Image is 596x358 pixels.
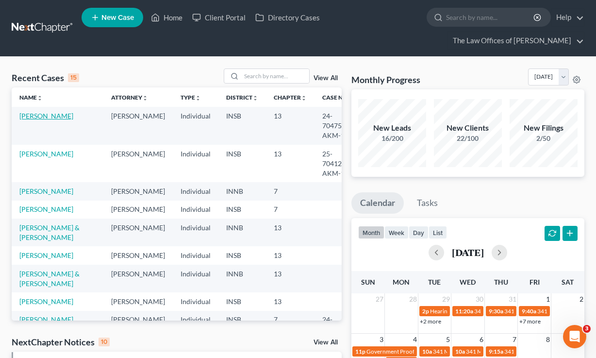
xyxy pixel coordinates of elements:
[19,297,73,306] a: [PERSON_NAME]
[441,293,451,305] span: 29
[429,226,447,239] button: list
[433,348,520,355] span: 341 Meeting for [PERSON_NAME]
[173,246,218,264] td: Individual
[19,251,73,259] a: [PERSON_NAME]
[430,307,506,315] span: Hearing for [PERSON_NAME]
[408,192,447,214] a: Tasks
[466,348,553,355] span: 341 Meeting for [PERSON_NAME]
[375,293,384,305] span: 27
[460,278,476,286] span: Wed
[146,9,187,26] a: Home
[474,307,562,315] span: 341 Meeting for [PERSON_NAME]
[504,307,592,315] span: 341 Meeting for [PERSON_NAME]
[218,311,266,348] td: INSB
[420,318,441,325] a: +2 more
[37,95,43,101] i: unfold_more
[409,226,429,239] button: day
[103,201,173,219] td: [PERSON_NAME]
[218,292,266,310] td: INSB
[241,69,309,83] input: Search by name...
[266,292,315,310] td: 13
[19,315,73,324] a: [PERSON_NAME]
[19,112,73,120] a: [PERSON_NAME]
[218,219,266,246] td: INNB
[551,9,584,26] a: Help
[314,75,338,82] a: View All
[173,201,218,219] td: Individual
[266,201,315,219] td: 7
[173,182,218,200] td: Individual
[218,145,266,182] td: INSB
[519,318,541,325] a: +7 more
[351,74,420,85] h3: Monthly Progress
[103,265,173,292] td: [PERSON_NAME]
[226,94,258,101] a: Districtunfold_more
[218,107,266,144] td: INSB
[512,334,517,345] span: 7
[68,73,79,82] div: 15
[173,145,218,182] td: Individual
[494,278,508,286] span: Thu
[355,348,365,355] span: 11p
[266,107,315,144] td: 13
[315,107,361,144] td: 24-70475-AKM-13
[510,134,578,143] div: 2/50
[579,293,584,305] span: 2
[455,307,473,315] span: 11:20a
[19,94,43,101] a: Nameunfold_more
[218,182,266,200] td: INNB
[428,278,441,286] span: Tue
[379,334,384,345] span: 3
[434,122,502,134] div: New Clients
[358,122,426,134] div: New Leads
[489,307,503,315] span: 9:30a
[187,9,250,26] a: Client Portal
[358,226,384,239] button: month
[99,338,110,346] div: 10
[19,223,80,241] a: [PERSON_NAME] & [PERSON_NAME]
[361,278,375,286] span: Sun
[384,226,409,239] button: week
[315,145,361,182] td: 25-70412-AKM-13
[103,246,173,264] td: [PERSON_NAME]
[195,95,201,101] i: unfold_more
[266,311,315,348] td: 7
[530,278,540,286] span: Fri
[393,278,410,286] span: Mon
[266,219,315,246] td: 13
[322,94,353,101] a: Case Nounfold_more
[452,247,484,257] h2: [DATE]
[314,339,338,346] a: View All
[504,348,592,355] span: 341 Meeting for [PERSON_NAME]
[358,134,426,143] div: 16/200
[250,9,325,26] a: Directory Cases
[218,246,266,264] td: INSB
[103,182,173,200] td: [PERSON_NAME]
[252,95,258,101] i: unfold_more
[455,348,465,355] span: 10a
[181,94,201,101] a: Typeunfold_more
[510,122,578,134] div: New Filings
[448,32,584,50] a: The Law Offices of [PERSON_NAME]
[545,334,551,345] span: 8
[103,145,173,182] td: [PERSON_NAME]
[111,94,148,101] a: Attorneyunfold_more
[19,187,73,195] a: [PERSON_NAME]
[12,336,110,348] div: NextChapter Notices
[218,265,266,292] td: INNB
[266,265,315,292] td: 13
[274,94,307,101] a: Chapterunfold_more
[173,107,218,144] td: Individual
[366,348,539,355] span: Government Proof of Claim due - [PERSON_NAME] - 1:25-bk-10114
[545,293,551,305] span: 1
[315,311,361,348] td: 24-70185-AKM-7
[445,334,451,345] span: 5
[422,348,432,355] span: 10a
[522,307,536,315] span: 9:40a
[142,95,148,101] i: unfold_more
[422,307,429,315] span: 2p
[173,219,218,246] td: Individual
[101,14,134,21] span: New Case
[446,8,535,26] input: Search by name...
[103,219,173,246] td: [PERSON_NAME]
